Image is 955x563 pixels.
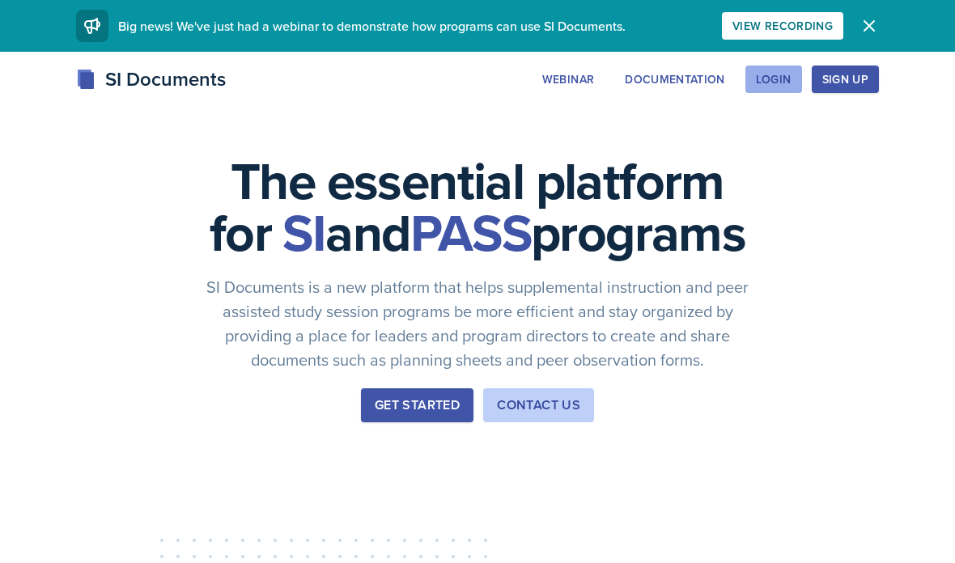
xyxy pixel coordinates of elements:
div: Login [756,73,792,86]
div: Contact Us [497,396,580,415]
div: Webinar [542,73,594,86]
div: Documentation [625,73,725,86]
span: Big news! We've just had a webinar to demonstrate how programs can use SI Documents. [118,17,626,35]
div: Get Started [375,396,460,415]
button: Webinar [532,66,605,93]
div: SI Documents [76,65,226,94]
button: Get Started [361,388,473,422]
button: Login [745,66,802,93]
div: View Recording [732,19,833,32]
button: View Recording [722,12,843,40]
button: Contact Us [483,388,594,422]
button: Documentation [614,66,736,93]
button: Sign Up [812,66,879,93]
div: Sign Up [822,73,868,86]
